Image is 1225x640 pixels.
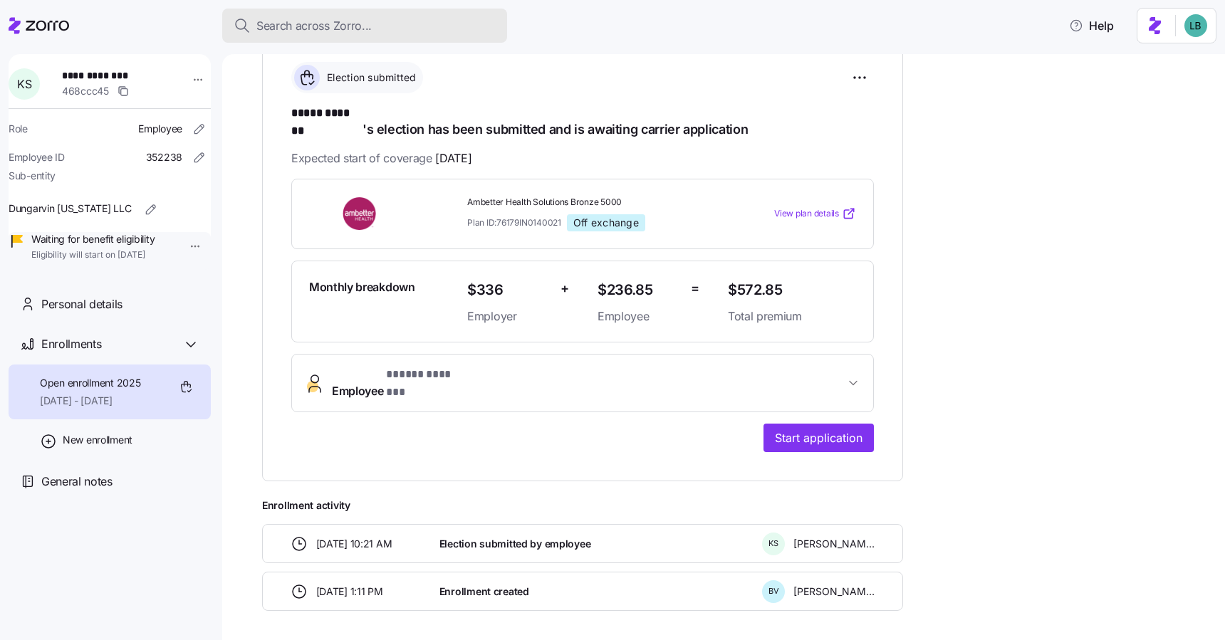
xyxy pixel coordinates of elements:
[316,537,392,551] span: [DATE] 10:21 AM
[573,216,639,229] span: Off exchange
[561,278,569,299] span: +
[435,149,471,167] span: [DATE]
[598,278,679,302] span: $236.85
[316,584,383,599] span: [DATE] 1:11 PM
[41,335,101,353] span: Enrollments
[774,206,856,221] a: View plan details
[728,278,856,302] span: $572.85
[768,540,778,547] span: K S
[467,216,561,229] span: Plan ID: 76179IN0140021
[598,308,679,325] span: Employee
[467,308,549,325] span: Employer
[323,70,417,85] span: Election submitted
[775,429,862,446] span: Start application
[467,278,549,302] span: $336
[467,196,716,209] span: Ambetter Health Solutions Bronze 5000
[1058,11,1125,40] button: Help
[9,122,28,136] span: Role
[41,473,113,491] span: General notes
[1069,17,1114,34] span: Help
[291,149,471,167] span: Expected start of coverage
[9,150,65,164] span: Employee ID
[222,9,507,43] button: Search across Zorro...
[763,424,874,452] button: Start application
[31,232,155,246] span: Waiting for benefit eligibility
[17,78,31,90] span: K S
[256,17,372,35] span: Search across Zorro...
[439,537,591,551] span: Election submitted by employee
[332,366,463,400] span: Employee
[793,584,875,599] span: [PERSON_NAME]
[41,295,123,313] span: Personal details
[774,207,839,221] span: View plan details
[146,150,182,164] span: 352238
[309,197,412,230] img: Ambetter
[291,105,874,138] h1: 's election has been submitted and is awaiting carrier application
[62,84,109,98] span: 468ccc45
[9,201,131,216] span: Dungarvin [US_STATE] LLC
[1184,14,1207,37] img: 55738f7c4ee29e912ff6c7eae6e0401b
[40,394,140,408] span: [DATE] - [DATE]
[793,537,875,551] span: [PERSON_NAME]
[309,278,415,296] span: Monthly breakdown
[439,584,529,599] span: Enrollment created
[63,433,132,447] span: New enrollment
[262,498,903,513] span: Enrollment activity
[768,587,779,595] span: B V
[31,249,155,261] span: Eligibility will start on [DATE]
[728,308,856,325] span: Total premium
[9,169,56,183] span: Sub-entity
[138,122,182,136] span: Employee
[691,278,699,299] span: =
[40,376,140,390] span: Open enrollment 2025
